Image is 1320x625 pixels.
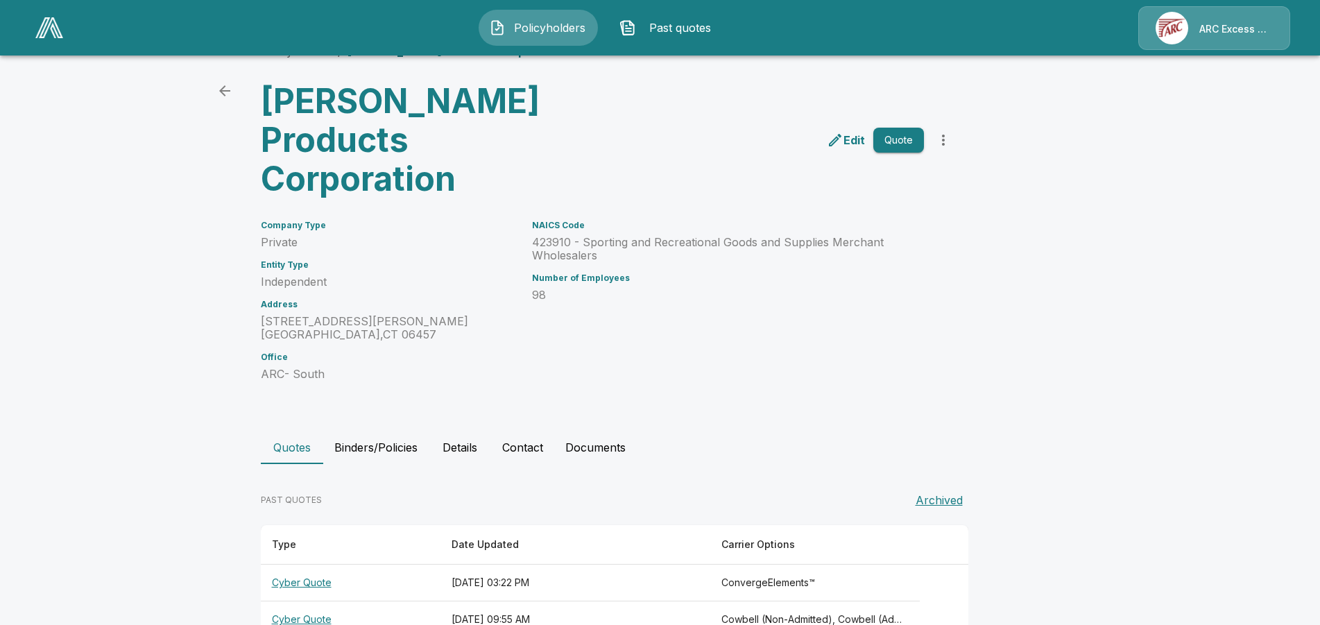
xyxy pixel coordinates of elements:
h6: Number of Employees [532,273,923,283]
a: Agency IconARC Excess & Surplus [1138,6,1290,50]
th: [DATE] 03:22 PM [440,565,710,601]
p: [STREET_ADDRESS][PERSON_NAME] [GEOGRAPHIC_DATA] , CT 06457 [261,315,516,341]
button: Quote [873,128,924,153]
p: Private [261,236,516,249]
img: Agency Icon [1156,12,1188,44]
th: Date Updated [440,525,710,565]
p: 98 [532,289,923,302]
h6: Office [261,352,516,362]
p: Independent [261,275,516,289]
button: more [929,126,957,154]
button: Binders/Policies [323,431,429,464]
button: Policyholders IconPolicyholders [479,10,598,46]
h6: Address [261,300,516,309]
img: Past quotes Icon [619,19,636,36]
h6: NAICS Code [532,221,923,230]
button: Documents [554,431,637,464]
button: Quotes [261,431,323,464]
th: ConvergeElements™ [710,565,920,601]
p: ARC- South [261,368,516,381]
button: Contact [491,431,554,464]
p: ARC Excess & Surplus [1199,22,1273,36]
h3: [PERSON_NAME] Products Corporation [261,82,603,198]
img: Policyholders Icon [489,19,506,36]
span: Past quotes [642,19,718,36]
p: Edit [843,132,865,148]
h6: Company Type [261,221,516,230]
p: 423910 - Sporting and Recreational Goods and Supplies Merchant Wholesalers [532,236,923,262]
div: policyholder tabs [261,431,1060,464]
a: edit [824,129,868,151]
th: Type [261,525,440,565]
img: AA Logo [35,17,63,38]
button: Archived [910,486,968,514]
a: back [211,77,239,105]
span: Policyholders [511,19,588,36]
th: Carrier Options [710,525,920,565]
p: PAST QUOTES [261,494,322,506]
h6: Entity Type [261,260,516,270]
button: Past quotes IconPast quotes [609,10,728,46]
button: Details [429,431,491,464]
th: Cyber Quote [261,565,440,601]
